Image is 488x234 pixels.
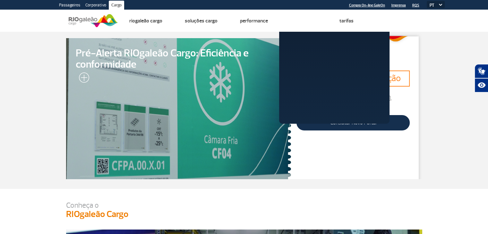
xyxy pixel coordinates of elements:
[66,38,291,179] a: Pré-Alerta RIOgaleão Cargo: Eficiência e conformidade
[56,1,83,11] a: Passageiros
[290,18,317,24] a: Atendimento
[475,64,488,92] div: Plugin de acessibilidade da Hand Talk.
[339,18,354,24] a: Tarifas
[66,209,422,220] h3: RIOgaleão Cargo
[412,3,419,7] a: RQS
[240,18,268,24] a: Performance
[475,64,488,78] button: Abrir tradutor de língua de sinais.
[349,3,385,7] a: Compra On-line GaleOn
[109,1,124,11] a: Cargo
[76,48,282,70] span: Pré-Alerta RIOgaleão Cargo: Eficiência e conformidade
[83,1,109,11] a: Corporativo
[129,18,162,24] a: Riogaleão Cargo
[475,78,488,92] button: Abrir recursos assistivos.
[76,72,89,85] img: leia-mais
[66,202,422,209] p: Conheça o
[391,3,406,7] a: Imprensa
[185,18,218,24] a: Soluções Cargo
